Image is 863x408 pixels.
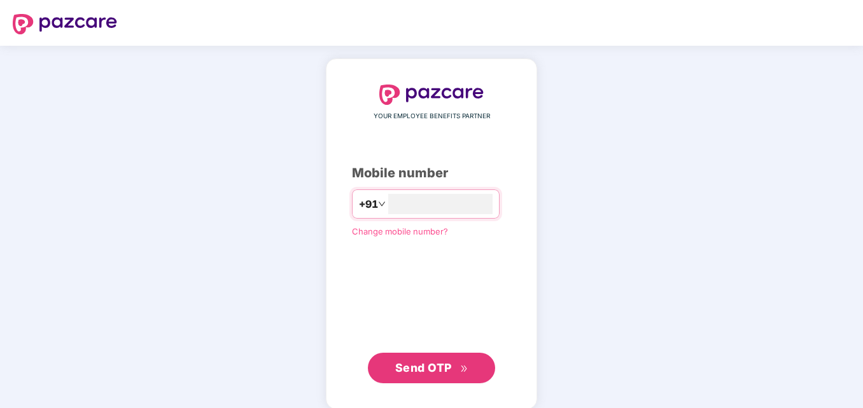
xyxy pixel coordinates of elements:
[460,365,468,373] span: double-right
[13,14,117,34] img: logo
[378,200,386,208] span: down
[374,111,490,121] span: YOUR EMPLOYEE BENEFITS PARTNER
[368,353,495,383] button: Send OTPdouble-right
[359,196,378,212] span: +91
[352,226,448,236] a: Change mobile number?
[395,361,452,374] span: Send OTP
[379,85,484,105] img: logo
[352,163,511,183] div: Mobile number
